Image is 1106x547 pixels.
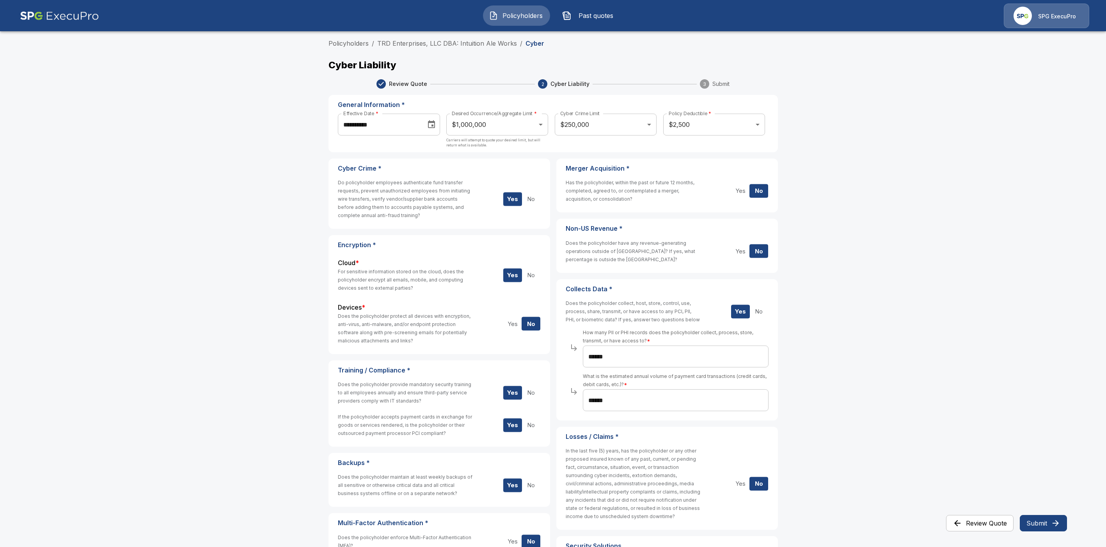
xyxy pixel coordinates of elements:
[669,110,711,117] label: Policy Deductible
[328,61,778,70] p: Cyber Liability
[522,478,540,492] button: No
[1038,12,1076,20] p: SPG ExecuPro
[522,268,540,282] button: No
[541,81,544,87] text: 2
[424,117,439,132] button: Choose date, selected date is Sep 1, 2025
[338,367,541,374] p: Training / Compliance *
[1004,4,1089,28] a: Agency IconSPG ExecuPro
[749,477,768,490] button: No
[503,386,522,399] button: Yes
[663,114,765,135] div: $2,500
[522,317,540,331] button: No
[328,39,369,47] a: Policyholders
[566,165,769,172] p: Merger Acquisition *
[338,303,365,312] label: Devices
[503,418,522,432] button: Yes
[338,101,769,109] p: General Information *
[566,299,701,324] h6: Does the policyholder collect, host, store, control, use, process, share, transmit, or have acces...
[338,473,473,497] h6: Does the policyholder maintain at least weekly backups of all sensitive or otherwise critical dat...
[338,267,473,292] h6: For sensitive information stored on the cloud, does the policyholder encrypt all emails, mobile, ...
[575,11,618,20] span: Past quotes
[731,305,750,318] button: Yes
[562,11,572,20] img: Past quotes Icon
[343,110,378,117] label: Effective Date
[555,114,656,135] div: $250,000
[20,4,99,28] img: AA Logo
[566,239,701,264] h6: Does the policyholder have any revenue-generating operations outside of [GEOGRAPHIC_DATA]? If yes...
[377,39,517,47] a: TRD Enterprises, LLC DBA: Intuition Ale Works
[1020,515,1067,531] button: Submit
[338,241,541,249] p: Encryption *
[446,137,548,153] p: Carriers will attempt to quote your desired limit, but will return what is available.
[338,178,473,219] h6: Do policyholder employees authenticate fund transfer requests, prevent unauthorized employees fro...
[522,386,540,399] button: No
[328,39,778,48] nav: breadcrumb
[338,380,473,405] h6: Does the policyholder provide mandatory security training to all employees annually and ensure th...
[338,413,473,437] h6: If the policyholder accepts payment cards in exchange for goods or services rendered, is the poli...
[550,80,589,88] span: Cyber Liability
[446,114,548,135] div: $1,000,000
[389,80,427,88] span: Review Quote
[338,165,541,172] p: Cyber Crime *
[566,285,769,293] p: Collects Data *
[503,268,522,282] button: Yes
[503,192,522,206] button: Yes
[566,178,701,203] h6: Has the policyholder, within the past or future 12 months, completed, agreed to, or contemplated ...
[525,40,544,46] p: Cyber
[338,258,359,267] label: Cloud
[566,433,769,440] p: Losses / Claims *
[731,244,750,258] button: Yes
[566,447,701,520] h6: In the last five (5) years, has the policyholder or any other proposed insured known of any past,...
[566,225,769,232] p: Non-US Revenue *
[712,80,730,88] span: Submit
[452,110,537,117] label: Desired Occurrence/Aggregate Limit
[338,519,541,527] p: Multi-Factor Authentication *
[503,478,522,492] button: Yes
[522,418,540,432] button: No
[338,312,473,345] h6: Does the policyholder protect all devices with encryption, anti-virus, anti-malware, and/or endpo...
[583,372,769,388] h6: What is the estimated annual volume of payment card transactions (credit cards, debit cards, etc.)?
[749,305,768,318] button: No
[520,39,522,48] li: /
[731,477,750,490] button: Yes
[749,184,768,198] button: No
[556,5,623,26] button: Past quotes IconPast quotes
[1014,7,1032,25] img: Agency Icon
[560,110,600,117] label: Cyber Crime Limit
[946,515,1014,531] button: Review Quote
[372,39,374,48] li: /
[731,184,750,198] button: Yes
[749,244,768,258] button: No
[703,81,706,87] text: 3
[338,459,541,467] p: Backups *
[501,11,544,20] span: Policyholders
[489,11,498,20] img: Policyholders Icon
[483,5,550,26] button: Policyholders IconPolicyholders
[522,192,540,206] button: No
[583,328,769,345] h6: How many PII or PHI records does the policyholder collect, process, store, transmit, or have acce...
[503,317,522,331] button: Yes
